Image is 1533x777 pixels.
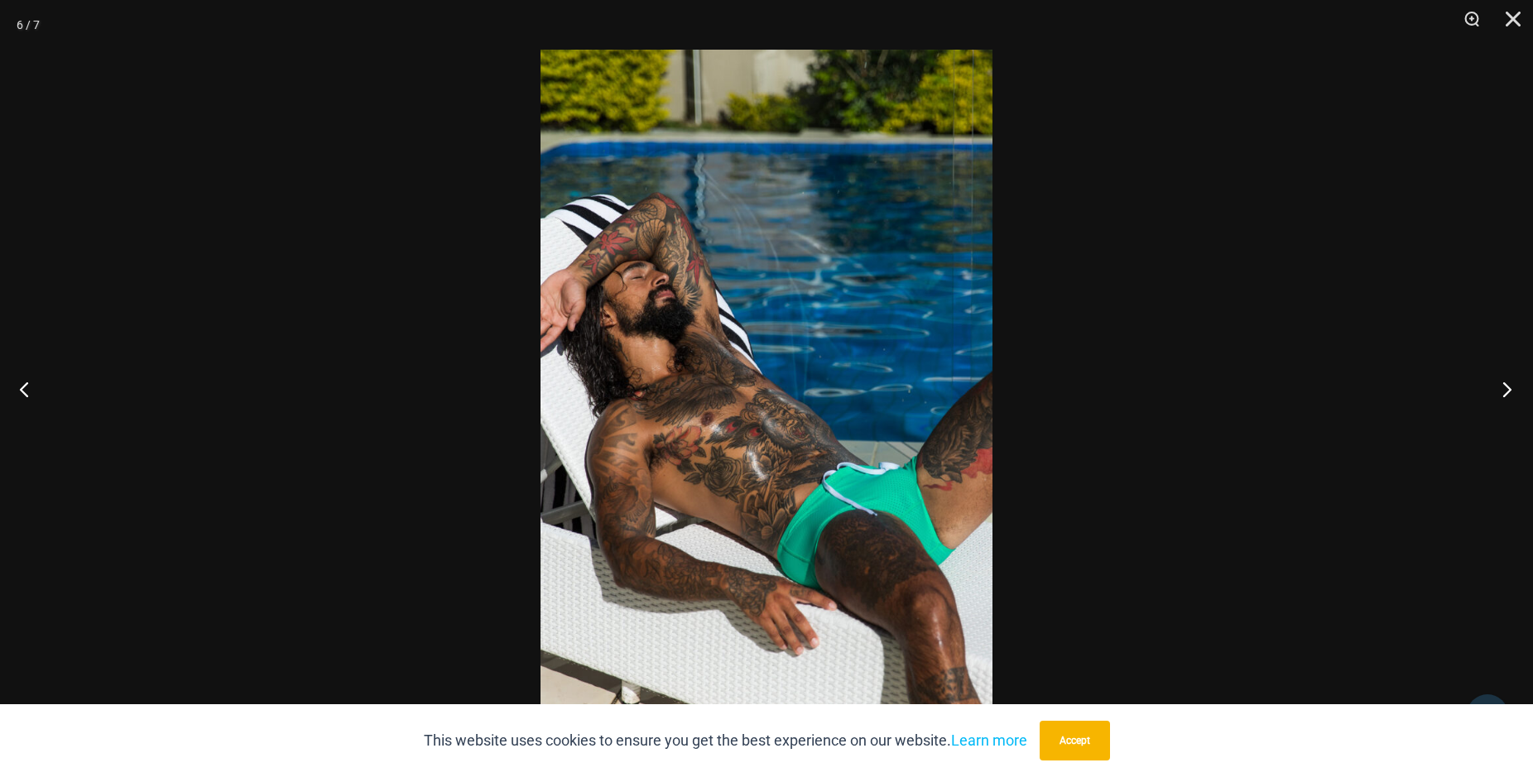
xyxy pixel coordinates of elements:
button: Next [1471,348,1533,430]
img: Bondi Spots Green 007 Trunk 11 [541,50,992,727]
p: This website uses cookies to ensure you get the best experience on our website. [424,728,1027,753]
button: Accept [1040,721,1110,760]
a: Learn more [951,731,1027,749]
div: 6 / 7 [17,12,40,37]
